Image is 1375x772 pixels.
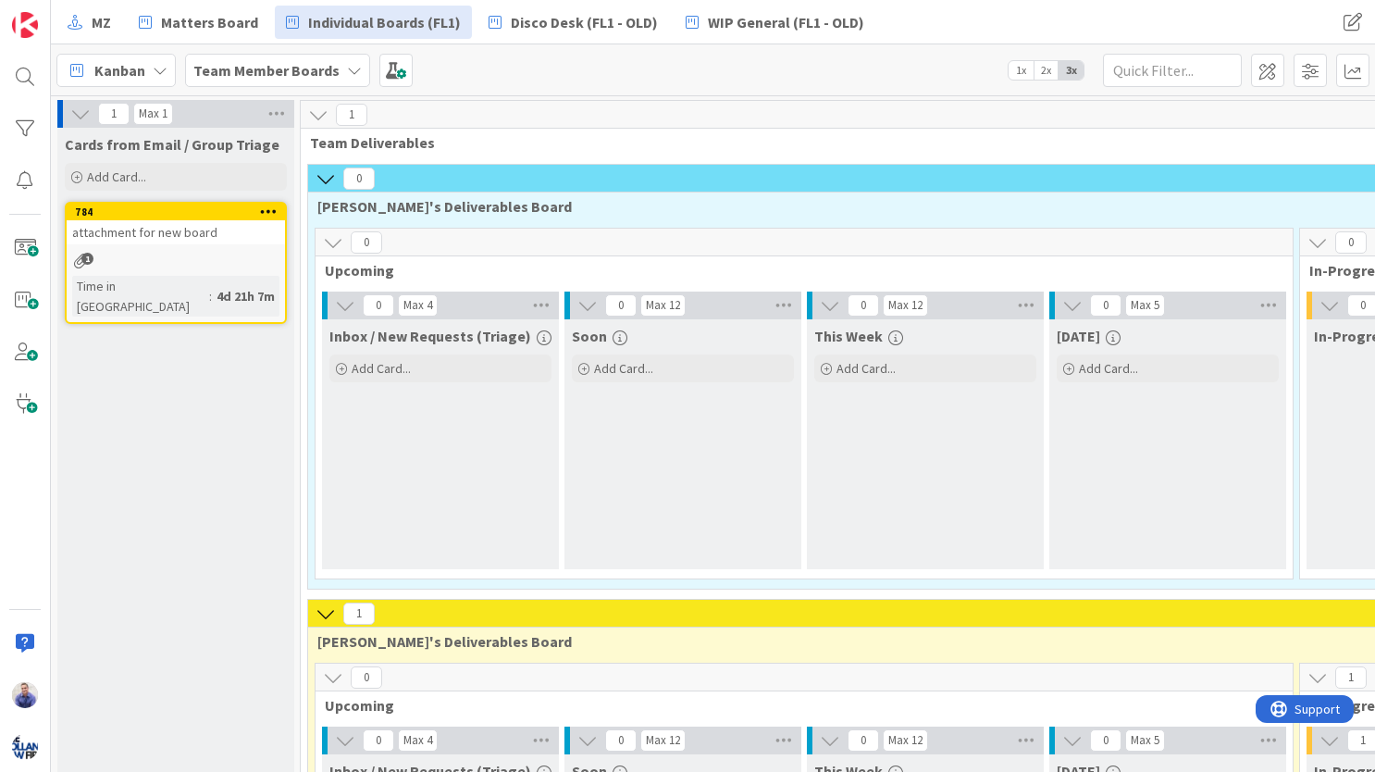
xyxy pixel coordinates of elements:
div: Max 4 [403,736,432,745]
div: Max 4 [403,301,432,310]
input: Quick Filter... [1103,54,1242,87]
span: 1x [1009,61,1034,80]
div: Max 12 [646,736,680,745]
div: attachment for new board [67,220,285,244]
a: WIP General (FL1 - OLD) [675,6,875,39]
span: Soon [572,327,607,345]
div: Max 12 [888,301,923,310]
a: MZ [56,6,122,39]
span: 0 [363,294,394,317]
span: Inbox / New Requests (Triage) [329,327,531,345]
span: 0 [343,168,375,190]
div: Max 5 [1131,736,1159,745]
span: 0 [351,666,382,689]
span: 1 [336,104,367,126]
span: Add Card... [836,360,896,377]
a: Disco Desk (FL1 - OLD) [477,6,669,39]
span: 0 [363,729,394,752]
span: Add Card... [1079,360,1138,377]
span: Today [1057,327,1100,345]
span: 0 [1090,729,1121,752]
span: 0 [1090,294,1121,317]
span: 0 [1335,231,1367,254]
img: Visit kanbanzone.com [12,12,38,38]
span: 3x [1059,61,1084,80]
span: Kanban [94,59,145,81]
span: Upcoming [325,261,1270,280]
span: 1 [1335,666,1367,689]
span: This Week [814,327,883,345]
span: 2x [1034,61,1059,80]
span: 1 [98,103,130,125]
span: 0 [848,294,879,317]
span: 0 [605,294,637,317]
div: 784attachment for new board [67,204,285,244]
span: Add Card... [594,360,653,377]
span: Support [39,3,84,25]
span: 0 [351,231,382,254]
span: MZ [92,11,111,33]
span: Matters Board [161,11,258,33]
b: Team Member Boards [193,61,340,80]
a: 784attachment for new boardTime in [GEOGRAPHIC_DATA]:4d 21h 7m [65,202,287,324]
span: Add Card... [87,168,146,185]
div: 4d 21h 7m [212,286,279,306]
div: 784 [75,205,285,218]
a: Matters Board [128,6,269,39]
div: 784 [67,204,285,220]
span: 1 [81,253,93,265]
div: Max 12 [888,736,923,745]
img: avatar [12,734,38,760]
span: Upcoming [325,696,1270,715]
span: 0 [848,729,879,752]
div: Max 5 [1131,301,1159,310]
div: Time in [GEOGRAPHIC_DATA] [72,276,209,317]
span: Individual Boards (FL1) [308,11,461,33]
span: : [209,286,212,306]
img: JG [12,682,38,708]
span: Add Card... [352,360,411,377]
span: WIP General (FL1 - OLD) [708,11,864,33]
span: 1 [343,603,375,625]
span: Disco Desk (FL1 - OLD) [511,11,658,33]
div: Max 12 [646,301,680,310]
span: 0 [605,729,637,752]
span: Cards from Email / Group Triage [65,135,279,154]
a: Individual Boards (FL1) [275,6,472,39]
div: Max 1 [139,109,167,118]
